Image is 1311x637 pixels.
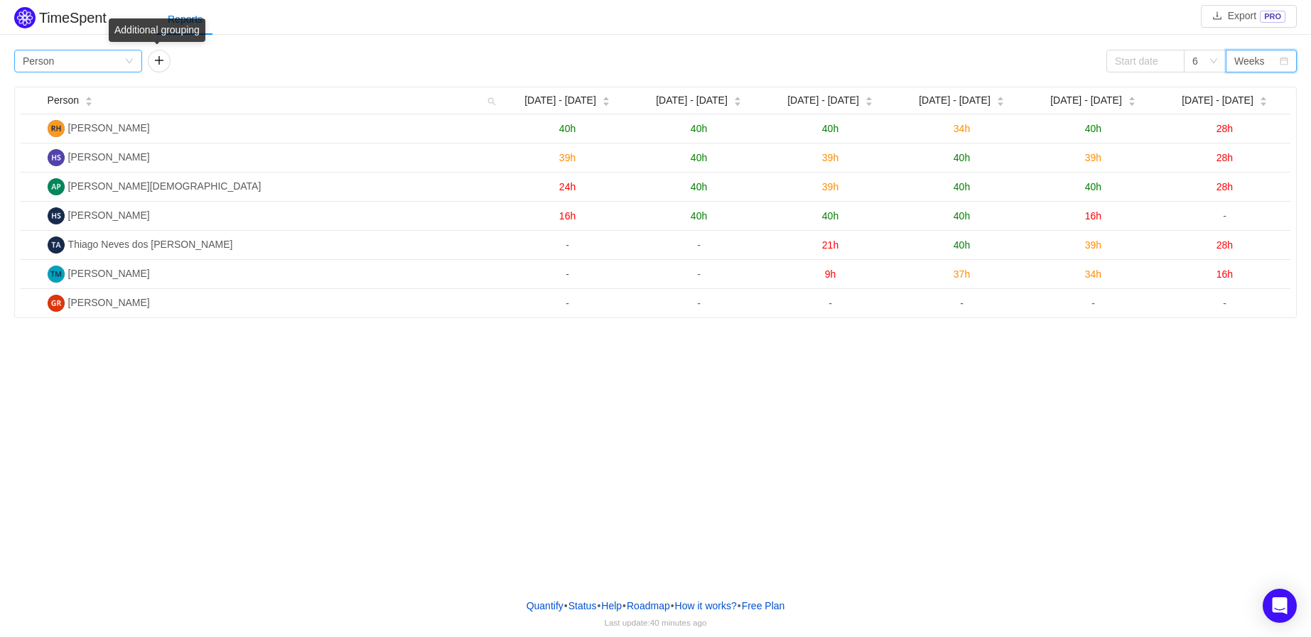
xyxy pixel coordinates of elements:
[68,151,150,163] span: [PERSON_NAME]
[23,50,54,72] div: Person
[954,210,970,222] span: 40h
[1182,93,1253,108] span: [DATE] - [DATE]
[1280,57,1288,67] i: icon: calendar
[697,298,701,309] span: -
[526,595,564,616] a: Quantify
[568,595,598,616] a: Status
[1085,239,1101,251] span: 39h
[48,236,65,254] img: TN
[48,178,65,195] img: AC
[566,239,569,251] span: -
[1259,95,1267,99] i: icon: caret-up
[1216,181,1233,192] span: 28h
[738,600,741,611] span: •
[605,618,707,627] span: Last update:
[822,210,838,222] span: 40h
[1209,57,1218,67] i: icon: down
[1223,210,1226,222] span: -
[960,298,964,309] span: -
[733,100,741,104] i: icon: caret-down
[602,100,610,104] i: icon: caret-down
[656,93,728,108] span: [DATE] - [DATE]
[1085,152,1101,163] span: 39h
[919,93,991,108] span: [DATE] - [DATE]
[1085,181,1101,192] span: 40h
[1234,50,1265,72] div: Weeks
[559,210,576,222] span: 16h
[1223,298,1226,309] span: -
[996,100,1004,104] i: icon: caret-down
[559,181,576,192] span: 24h
[691,123,707,134] span: 40h
[697,239,701,251] span: -
[954,239,970,251] span: 40h
[674,595,738,616] button: How it works?
[68,209,150,221] span: [PERSON_NAME]
[865,100,873,104] i: icon: caret-down
[48,295,65,312] img: GD
[1050,93,1122,108] span: [DATE] - [DATE]
[48,266,65,283] img: TT
[671,600,674,611] span: •
[697,268,701,280] span: -
[954,123,970,134] span: 34h
[954,181,970,192] span: 40h
[125,57,134,67] i: icon: down
[48,93,79,108] span: Person
[1128,94,1136,104] div: Sort
[600,595,622,616] a: Help
[68,297,150,308] span: [PERSON_NAME]
[822,239,838,251] span: 21h
[1192,50,1198,72] div: 6
[996,94,1005,104] div: Sort
[597,600,600,611] span: •
[482,87,502,114] i: icon: search
[954,152,970,163] span: 40h
[68,180,261,192] span: [PERSON_NAME][DEMOGRAPHIC_DATA]
[1091,298,1095,309] span: -
[85,95,92,99] i: icon: caret-up
[1128,100,1135,104] i: icon: caret-down
[1216,152,1233,163] span: 28h
[1216,239,1233,251] span: 28h
[85,94,93,104] div: Sort
[650,618,707,627] span: 40 minutes ago
[148,50,171,72] button: icon: plus
[566,268,569,280] span: -
[733,95,741,99] i: icon: caret-up
[48,149,65,166] img: HC
[954,268,970,280] span: 37h
[559,123,576,134] span: 40h
[1259,100,1267,104] i: icon: caret-down
[566,298,569,309] span: -
[1085,123,1101,134] span: 40h
[1263,589,1297,623] div: Open Intercom Messenger
[622,600,626,611] span: •
[68,268,150,279] span: [PERSON_NAME]
[626,595,671,616] a: Roadmap
[602,95,610,99] i: icon: caret-up
[691,152,707,163] span: 40h
[787,93,859,108] span: [DATE] - [DATE]
[1216,268,1233,280] span: 16h
[741,595,786,616] button: Free Plan
[691,210,707,222] span: 40h
[1216,123,1233,134] span: 28h
[822,181,838,192] span: 39h
[48,120,65,137] img: RH
[1259,94,1268,104] div: Sort
[564,600,568,611] span: •
[68,122,150,134] span: [PERSON_NAME]
[48,207,65,224] img: HD
[829,298,832,309] span: -
[109,18,205,42] div: Additional grouping
[1128,95,1135,99] i: icon: caret-up
[865,94,873,104] div: Sort
[559,152,576,163] span: 39h
[865,95,873,99] i: icon: caret-up
[85,100,92,104] i: icon: caret-down
[1201,5,1297,28] button: icon: downloadExportPRO
[156,4,214,36] div: Reports
[1106,50,1185,72] input: Start date
[822,152,838,163] span: 39h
